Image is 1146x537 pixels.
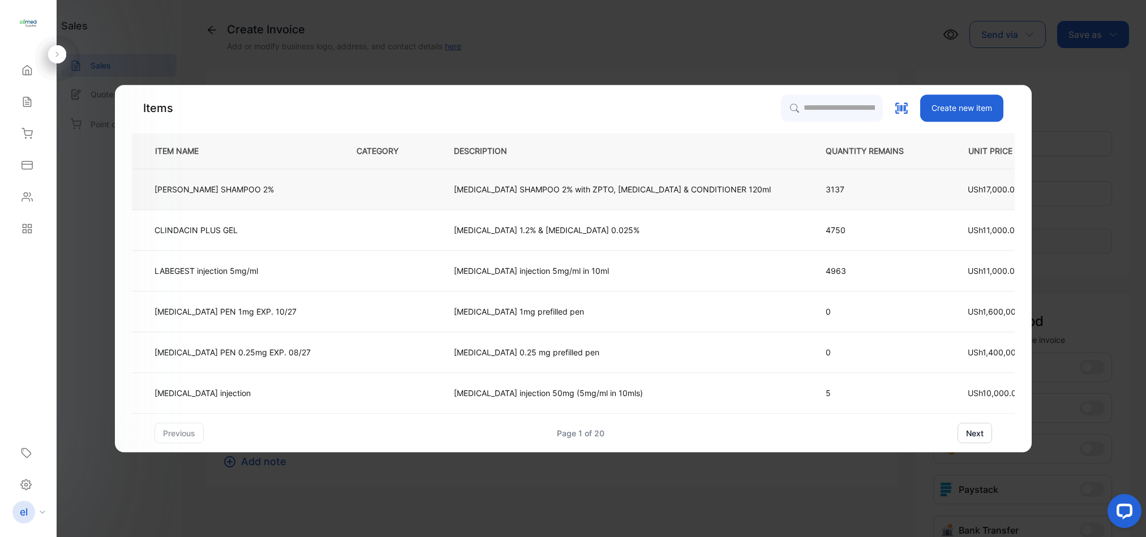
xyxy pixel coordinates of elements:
p: [MEDICAL_DATA] injection [154,387,251,399]
p: 4750 [826,224,922,236]
p: QUANTITY REMAINS [826,145,922,157]
button: previous [154,423,204,443]
p: [MEDICAL_DATA] SHAMPOO 2% with ZPTO, [MEDICAL_DATA] & CONDITIONER 120ml [454,183,771,195]
p: LABEGEST injection 5mg/ml [154,265,258,277]
img: logo [20,15,37,32]
p: 0 [826,306,922,317]
p: 5 [826,387,922,399]
span: USh11,000.00 [968,225,1020,235]
p: ITEM NAME [151,145,217,157]
span: USh11,000.00 [968,266,1020,276]
span: USh1,600,000.00 [968,307,1033,316]
iframe: LiveChat chat widget [1098,489,1146,537]
p: CLINDACIN PLUS GEL [154,224,238,236]
p: [MEDICAL_DATA] 1mg prefilled pen [454,306,584,317]
p: DESCRIPTION [454,145,525,157]
p: 4963 [826,265,922,277]
p: CATEGORY [357,145,417,157]
span: USh1,400,000.00 [968,347,1033,357]
p: [MEDICAL_DATA] PEN 1mg EXP. 10/27 [154,306,297,317]
p: [MEDICAL_DATA] 0.25 mg prefilled pen [454,346,599,358]
p: [MEDICAL_DATA] injection 50mg (5mg/ml in 10mls) [454,387,643,399]
p: [MEDICAL_DATA] injection 5mg/ml in 10ml [454,265,609,277]
span: USh10,000.00 [968,388,1021,398]
p: 3137 [826,183,922,195]
p: el [20,505,28,519]
button: Create new item [920,94,1003,122]
button: next [958,423,992,443]
p: Items [143,100,173,117]
p: 0 [826,346,922,358]
p: [MEDICAL_DATA] 1.2% & [MEDICAL_DATA] 0.025% [454,224,639,236]
span: USh17,000.00 [968,184,1020,194]
div: Page 1 of 20 [557,427,604,439]
p: [PERSON_NAME] SHAMPOO 2% [154,183,274,195]
p: [MEDICAL_DATA] PEN 0.25mg EXP. 08/27 [154,346,311,358]
p: UNIT PRICE [959,145,1060,157]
